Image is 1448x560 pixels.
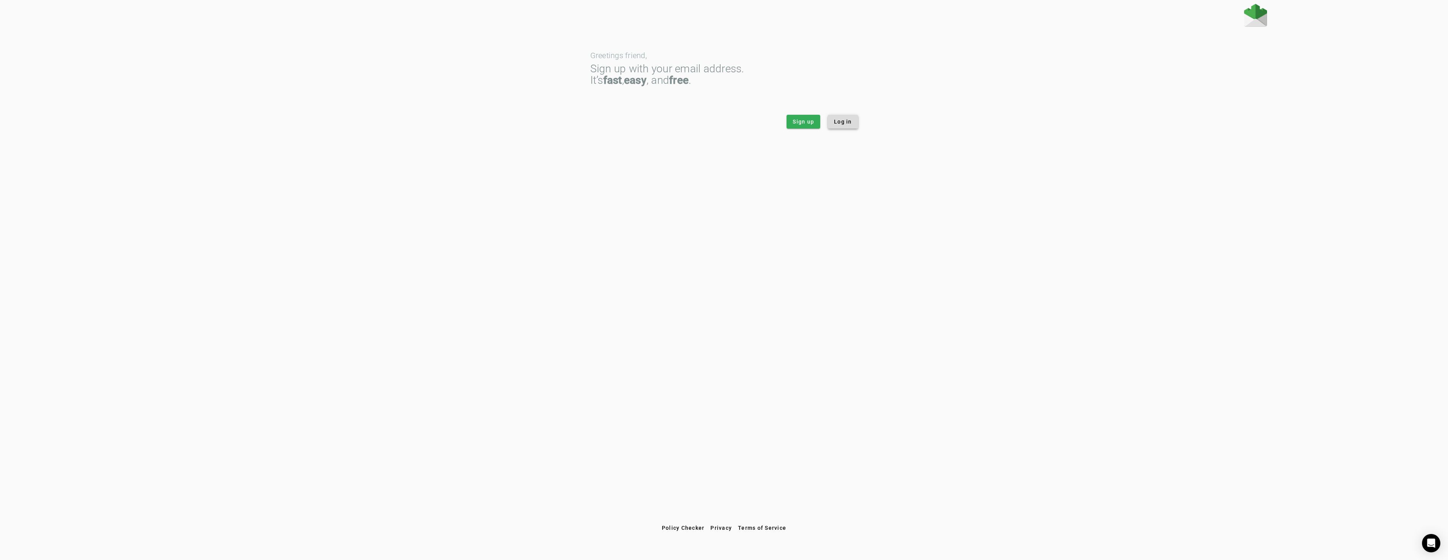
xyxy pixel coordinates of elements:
strong: fast [603,74,622,86]
span: Terms of Service [738,525,786,531]
button: Terms of Service [735,521,789,535]
div: Greetings friend, [590,52,858,59]
span: Privacy [710,525,732,531]
strong: easy [624,74,647,86]
button: Sign up [787,115,820,129]
img: Fraudmarc Logo [1244,4,1267,27]
button: Policy Checker [659,521,708,535]
div: Sign up with your email address. It’s , , and . [590,63,858,86]
button: Privacy [707,521,735,535]
button: Log in [828,115,858,129]
span: Policy Checker [662,525,705,531]
strong: free [669,74,689,86]
span: Log in [834,118,852,125]
div: Open Intercom Messenger [1422,534,1440,552]
span: Sign up [793,118,814,125]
